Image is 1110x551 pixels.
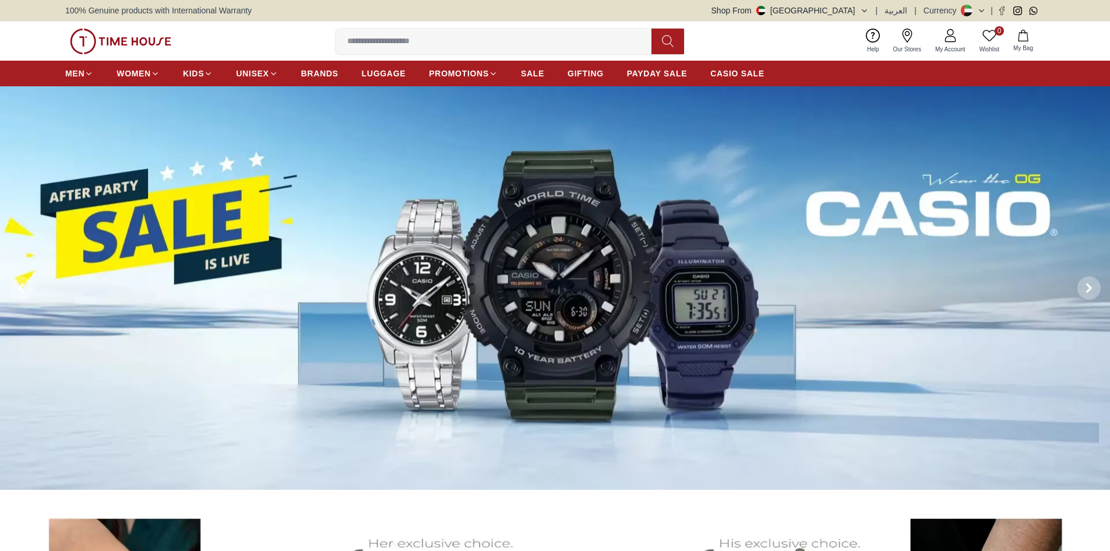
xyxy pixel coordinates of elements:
[521,68,544,79] span: SALE
[876,5,878,16] span: |
[1013,6,1022,15] a: Instagram
[65,68,84,79] span: MEN
[889,45,926,54] span: Our Stores
[1006,27,1040,55] button: My Bag
[711,5,869,16] button: Shop From[GEOGRAPHIC_DATA]
[991,5,993,16] span: |
[914,5,917,16] span: |
[65,5,252,16] span: 100% Genuine products with International Warranty
[183,68,204,79] span: KIDS
[995,26,1004,36] span: 0
[568,63,604,84] a: GIFTING
[1009,44,1038,52] span: My Bag
[975,45,1004,54] span: Wishlist
[710,63,764,84] a: CASIO SALE
[568,68,604,79] span: GIFTING
[627,63,687,84] a: PAYDAY SALE
[301,68,339,79] span: BRANDS
[65,63,93,84] a: MEN
[885,5,907,16] button: العربية
[70,29,171,54] img: ...
[710,68,764,79] span: CASIO SALE
[862,45,884,54] span: Help
[756,6,766,15] img: United Arab Emirates
[429,68,489,79] span: PROMOTIONS
[429,63,498,84] a: PROMOTIONS
[362,68,406,79] span: LUGGAGE
[236,68,269,79] span: UNISEX
[236,63,277,84] a: UNISEX
[117,68,151,79] span: WOMEN
[1029,6,1038,15] a: Whatsapp
[931,45,970,54] span: My Account
[924,5,961,16] div: Currency
[627,68,687,79] span: PAYDAY SALE
[972,26,1006,56] a: 0Wishlist
[117,63,160,84] a: WOMEN
[886,26,928,56] a: Our Stores
[301,63,339,84] a: BRANDS
[362,63,406,84] a: LUGGAGE
[521,63,544,84] a: SALE
[998,6,1006,15] a: Facebook
[183,63,213,84] a: KIDS
[860,26,886,56] a: Help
